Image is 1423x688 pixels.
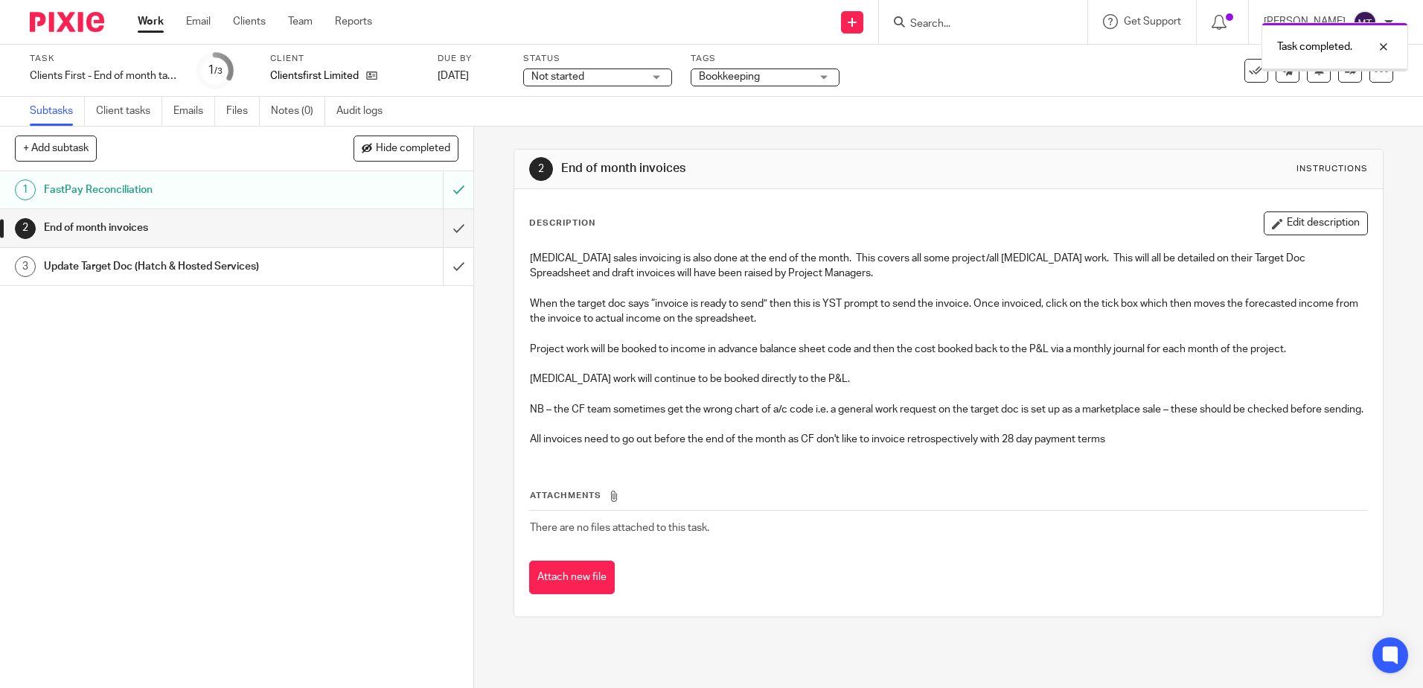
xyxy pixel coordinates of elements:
div: 1 [15,179,36,200]
button: Edit description [1264,211,1368,235]
span: Bookkeeping [699,71,760,82]
span: Not started [531,71,584,82]
div: 2 [15,218,36,239]
h1: FastPay Reconciliation [44,179,300,201]
div: Instructions [1296,163,1368,175]
a: Email [186,14,211,29]
a: Notes (0) [271,97,325,126]
p: When the target doc says “invoice is ready to send” then this is YST prompt to send the invoice. ... [530,296,1366,327]
div: 1 [208,62,223,79]
span: Attachments [530,491,601,500]
p: All invoices need to go out before the end of the month as CF don't like to invoice retrospective... [530,432,1366,447]
a: Client tasks [96,97,162,126]
a: Team [288,14,313,29]
h1: Update Target Doc (Hatch & Hosted Services) [44,255,300,278]
button: + Add subtask [15,136,97,161]
a: Files [226,97,260,126]
div: Clients First - End of month tasks [30,69,179,83]
a: Emails [173,97,215,126]
label: Due by [438,53,505,65]
a: Reports [335,14,372,29]
label: Task [30,53,179,65]
a: Clients [233,14,266,29]
label: Tags [691,53,840,65]
small: /3 [214,67,223,75]
span: There are no files attached to this task. [530,523,709,533]
img: Pixie [30,12,104,32]
p: Description [529,217,595,229]
label: Status [523,53,672,65]
img: svg%3E [1353,10,1377,34]
p: NB – the CF team sometimes get the wrong chart of a/c code i.e. a general work request on the tar... [530,402,1366,417]
span: [DATE] [438,71,469,81]
h1: End of month invoices [561,161,980,176]
a: Subtasks [30,97,85,126]
p: [MEDICAL_DATA] sales invoicing is also done at the end of the month. This covers all some project... [530,251,1366,281]
p: Task completed. [1277,39,1352,54]
div: 2 [529,157,553,181]
div: 3 [15,256,36,277]
label: Client [270,53,419,65]
span: Hide completed [376,143,450,155]
a: Audit logs [336,97,394,126]
button: Attach new file [529,561,615,594]
h1: End of month invoices [44,217,300,239]
a: Work [138,14,164,29]
button: Hide completed [354,136,458,161]
p: [MEDICAL_DATA] work will continue to be booked directly to the P&L. [530,372,1366,386]
p: Clientsfirst Limited [270,69,359,83]
p: Project work will be booked to income in advance balance sheet code and then the cost booked back... [530,342,1366,357]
